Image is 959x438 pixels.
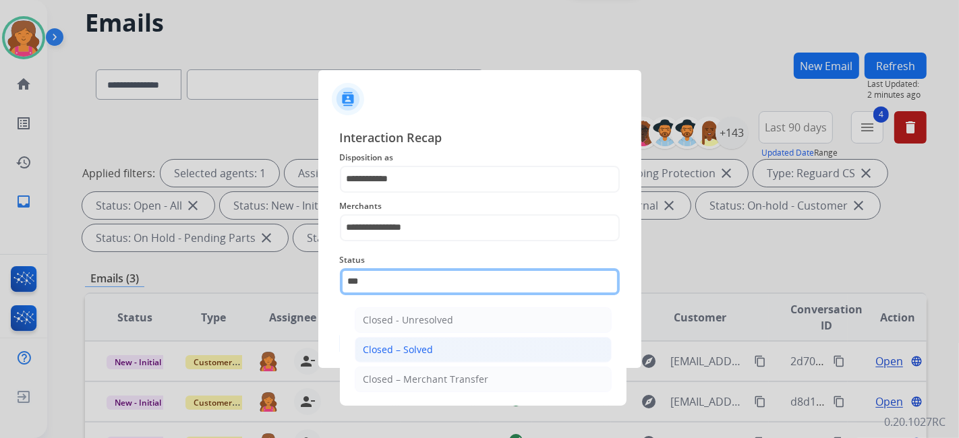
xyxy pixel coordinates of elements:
[340,128,620,150] span: Interaction Recap
[340,252,620,268] span: Status
[364,343,434,356] div: Closed – Solved
[364,373,489,386] div: Closed – Merchant Transfer
[332,83,364,115] img: contactIcon
[364,313,454,327] div: Closed - Unresolved
[340,198,620,214] span: Merchants
[340,150,620,166] span: Disposition as
[884,414,946,430] p: 0.20.1027RC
